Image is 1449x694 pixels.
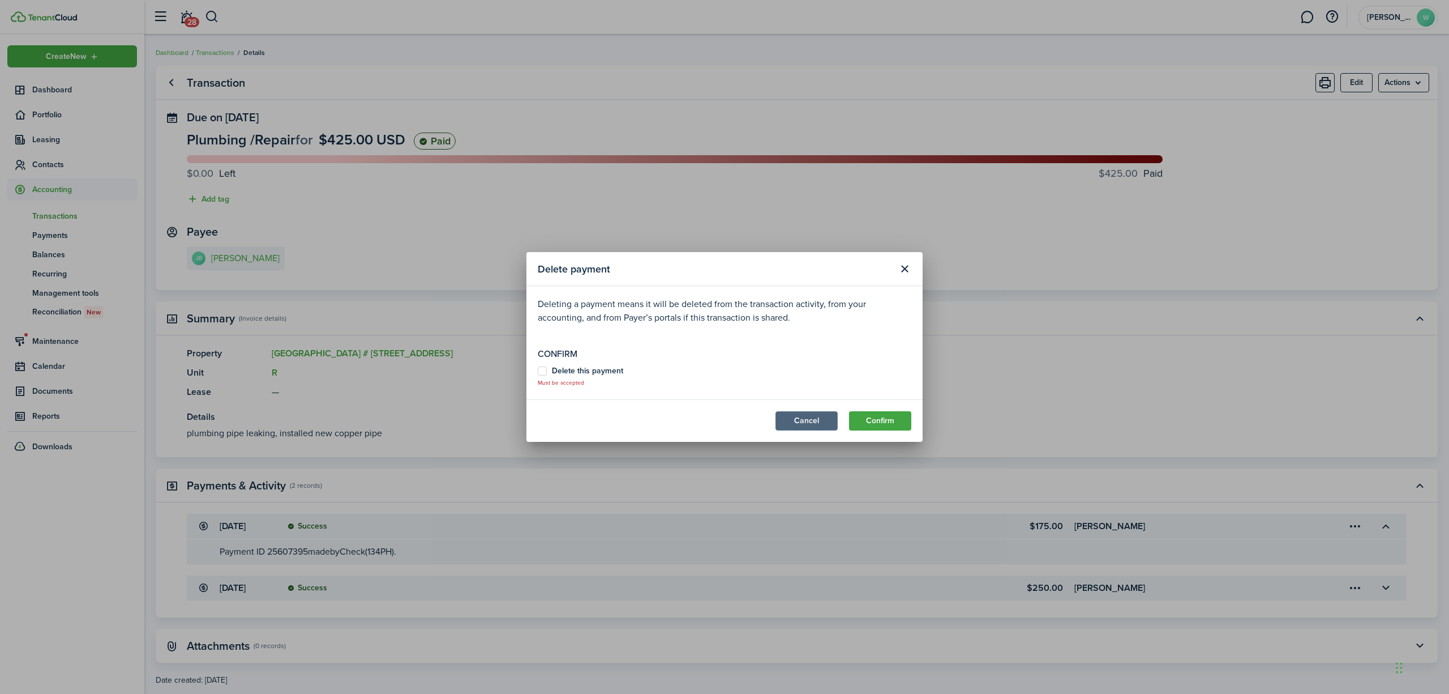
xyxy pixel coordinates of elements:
button: Cancel [775,411,838,431]
div: Drag [1396,651,1403,685]
p: Deleting a payment means it will be deleted from the transaction activity, from your accounting, ... [538,297,911,325]
b: Delete this payment [552,365,623,377]
button: Close modal [895,259,914,279]
iframe: Chat Widget [1392,640,1449,694]
modal-title: Delete payment [538,258,892,280]
p: Must be accepted [538,378,584,387]
p: Confirm [538,347,911,361]
button: Confirm [849,411,911,431]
